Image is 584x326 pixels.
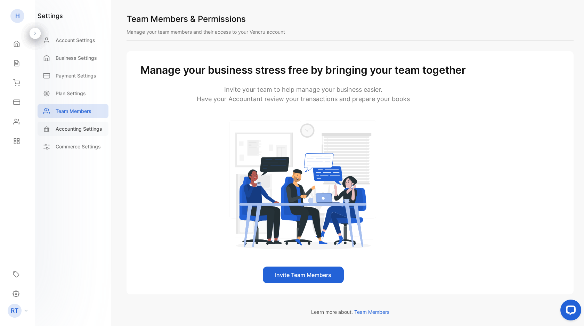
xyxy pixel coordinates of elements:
[38,33,108,47] a: Account Settings
[38,11,63,21] h1: settings
[263,267,344,283] button: Invite Team Members
[15,11,20,21] p: H
[127,13,574,25] h1: Team Members & Permissions
[56,107,91,115] p: Team Members
[56,125,102,132] p: Accounting Settings
[56,143,101,150] p: Commerce Settings
[38,104,108,118] a: Team Members
[56,36,95,44] p: Account Settings
[11,306,18,315] p: RT
[216,120,390,250] img: Icon
[127,28,574,35] p: Manage your team members and their access to your Vencru account
[140,62,466,78] h1: Manage your business stress free by bringing your team together
[56,90,86,97] p: Plan Settings
[38,139,108,154] a: Commerce Settings
[38,68,108,83] a: Payment Settings
[555,297,584,326] iframe: LiveChat chat widget
[354,309,389,315] span: Team Members
[38,51,108,65] a: Business Settings
[127,308,574,316] p: Learn more about.
[56,54,97,62] p: Business Settings
[56,72,96,79] p: Payment Settings
[38,122,108,136] a: Accounting Settings
[38,86,108,100] a: Plan Settings
[140,85,466,104] p: Invite your team to help manage your business easier. Have your Accountant review your transactio...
